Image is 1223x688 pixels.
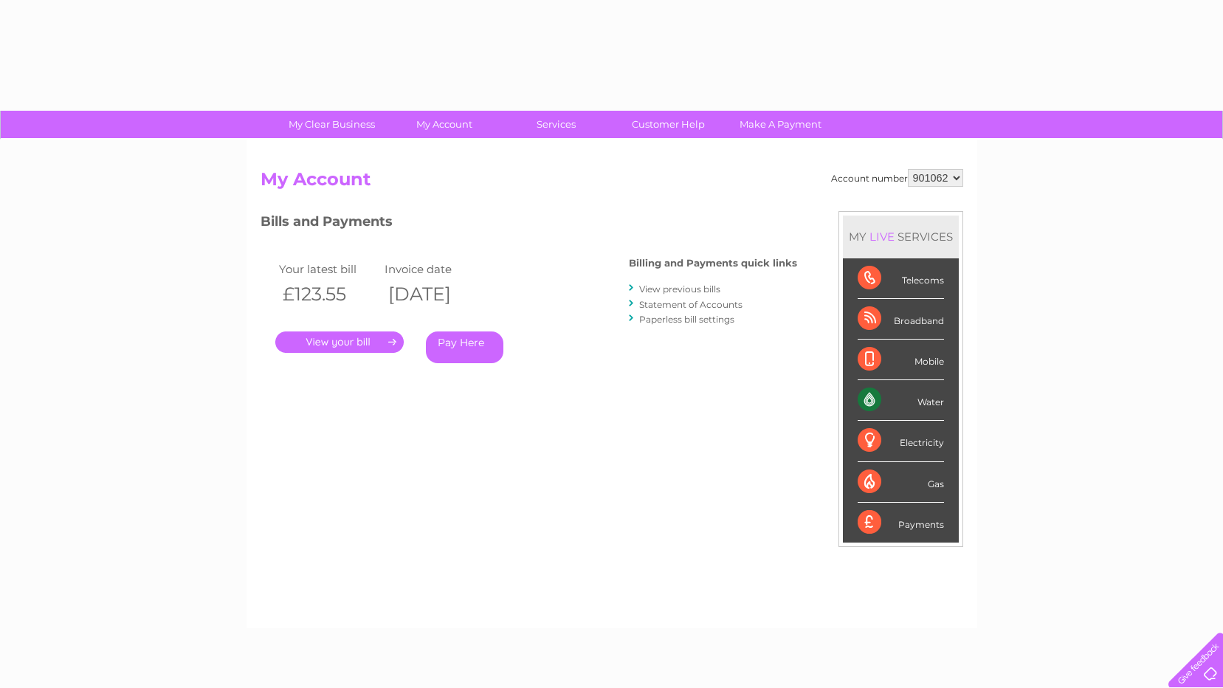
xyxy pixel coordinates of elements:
[381,279,487,309] th: [DATE]
[867,230,898,244] div: LIVE
[383,111,505,138] a: My Account
[858,462,944,503] div: Gas
[858,380,944,421] div: Water
[639,314,734,325] a: Paperless bill settings
[275,259,382,279] td: Your latest bill
[261,211,797,237] h3: Bills and Payments
[858,421,944,461] div: Electricity
[629,258,797,269] h4: Billing and Payments quick links
[858,340,944,380] div: Mobile
[261,169,963,197] h2: My Account
[639,299,743,310] a: Statement of Accounts
[495,111,617,138] a: Services
[858,258,944,299] div: Telecoms
[275,279,382,309] th: £123.55
[858,299,944,340] div: Broadband
[831,169,963,187] div: Account number
[607,111,729,138] a: Customer Help
[843,216,959,258] div: MY SERVICES
[271,111,393,138] a: My Clear Business
[720,111,841,138] a: Make A Payment
[639,283,720,295] a: View previous bills
[381,259,487,279] td: Invoice date
[426,331,503,363] a: Pay Here
[858,503,944,543] div: Payments
[275,331,404,353] a: .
